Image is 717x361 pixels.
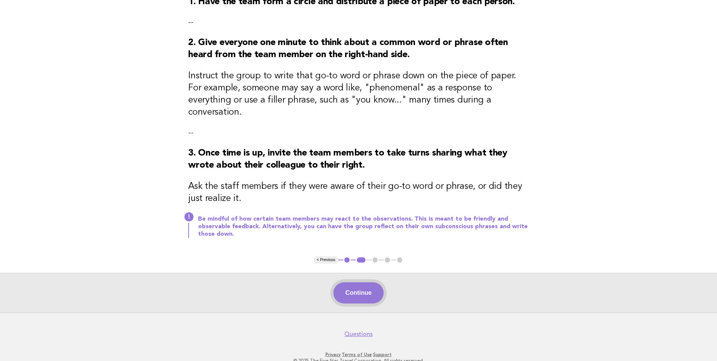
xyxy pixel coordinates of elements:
button: Continue [333,282,384,303]
p: Be mindful of how certain team members may react to the observations. This is meant to be friendl... [198,215,529,238]
p: · · [127,352,590,358]
h3: Ask the staff members if they were aware of their go-to word or phrase, or did they just realize it. [188,180,529,205]
a: Support [373,352,392,357]
p: -- [188,17,529,28]
button: < Previous [314,256,338,264]
a: Privacy [325,352,341,357]
a: Terms of Use [342,352,372,357]
button: 2 [356,256,367,264]
p: -- [188,128,529,138]
strong: 3. Once time is up, invite the team members to take turns sharing what they wrote about their col... [188,149,507,170]
button: 1 [343,256,351,264]
strong: 2. Give everyone one minute to think about a common word or phrase often heard from the team memb... [188,38,508,59]
h3: Instruct the group to write that go-to word or phrase down on the piece of paper. For example, so... [188,70,529,118]
a: Questions [344,330,373,338]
